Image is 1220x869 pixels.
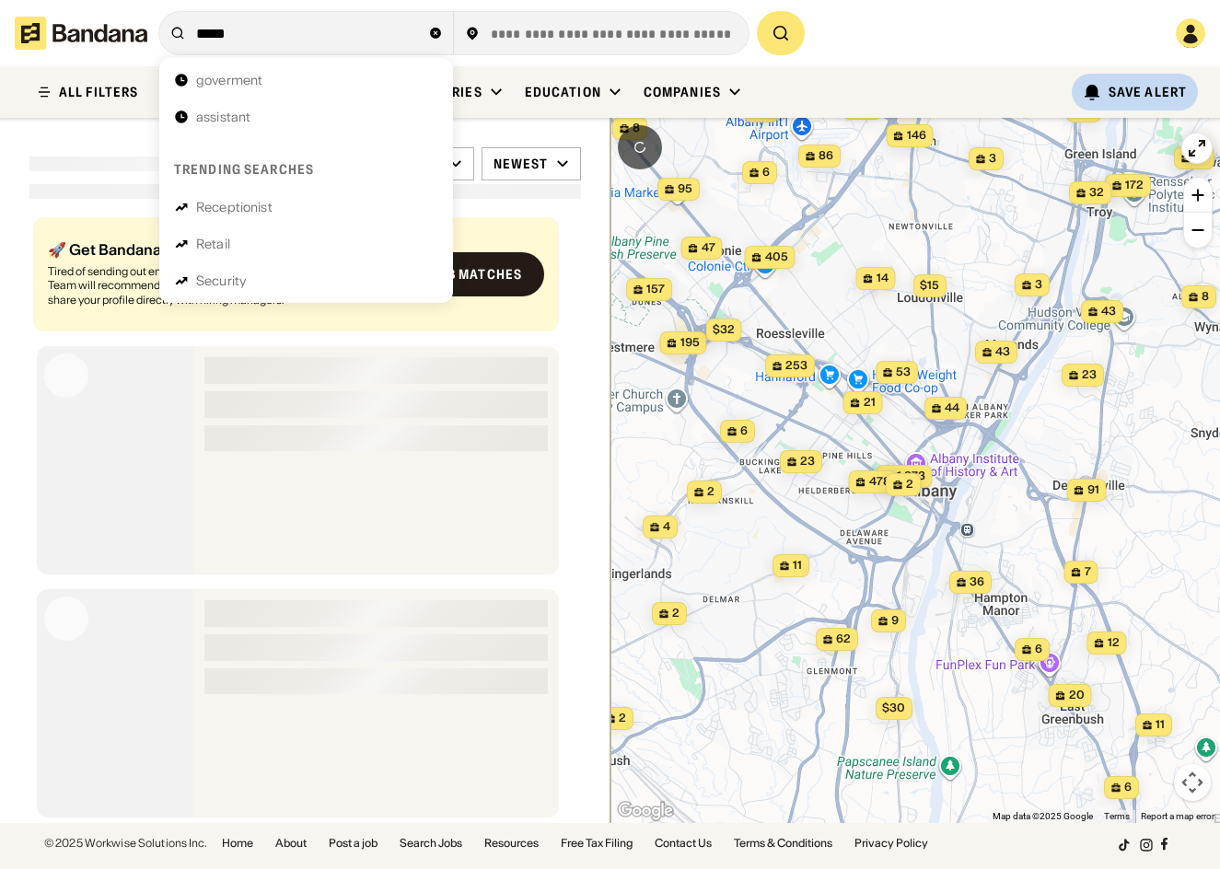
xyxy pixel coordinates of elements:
[836,631,851,647] span: 62
[793,558,802,574] span: 11
[644,84,721,100] div: Companies
[1202,289,1209,305] span: 8
[995,344,1010,360] span: 43
[1035,642,1042,657] span: 6
[1125,178,1144,193] span: 172
[401,268,522,281] div: Get job matches
[619,711,626,726] span: 2
[1084,564,1090,580] span: 7
[196,201,273,214] div: Receptionist
[1141,811,1214,821] a: Report a map error
[1089,185,1104,201] span: 32
[1082,367,1097,383] span: 23
[762,165,770,180] span: 6
[707,484,715,500] span: 2
[882,701,905,714] span: $30
[740,423,748,439] span: 6
[1035,277,1042,293] span: 3
[1107,635,1119,651] span: 12
[868,474,889,490] span: 478
[48,242,365,257] div: 🚀 Get Bandana Matched (100% Free)
[615,799,676,823] a: Open this area in Google Maps (opens a new window)
[525,84,601,100] div: Education
[663,519,670,535] span: 4
[993,811,1093,821] span: Map data ©2025 Google
[800,454,815,469] span: 23
[196,274,247,287] div: Security
[59,86,138,98] div: ALL FILTERS
[920,278,939,292] span: $15
[646,282,665,297] span: 157
[906,477,913,492] span: 2
[678,181,692,197] span: 95
[196,238,230,250] div: Retail
[819,148,833,164] span: 86
[655,838,712,849] a: Contact Us
[672,606,680,621] span: 2
[44,838,207,849] div: © 2025 Workwise Solutions Inc.
[1086,482,1098,498] span: 91
[222,838,253,849] a: Home
[970,574,984,590] span: 36
[174,161,314,178] div: Trending searches
[48,264,365,307] div: Tired of sending out endless job applications? Bandana Match Team will recommend jobs tailored to...
[945,400,959,416] span: 44
[275,838,307,849] a: About
[29,210,581,823] div: grid
[989,151,996,167] span: 3
[196,110,250,123] div: assistant
[896,365,911,380] span: 53
[494,156,549,172] div: Newest
[15,17,147,50] img: Bandana logotype
[854,838,928,849] a: Privacy Policy
[764,249,787,265] span: 405
[1109,84,1187,100] div: Save Alert
[1124,780,1132,795] span: 6
[1101,304,1116,319] span: 43
[1156,717,1165,733] span: 11
[680,335,699,351] span: 195
[615,799,676,823] img: Google
[1174,764,1211,801] button: Map camera controls
[484,838,539,849] a: Resources
[906,128,925,144] span: 146
[712,322,734,336] span: $32
[1104,811,1130,821] a: Terms (opens in new tab)
[863,395,875,411] span: 21
[891,613,899,629] span: 9
[701,240,715,256] span: 47
[561,838,633,849] a: Free Tax Filing
[785,358,808,374] span: 253
[196,74,262,87] div: goverment
[329,838,378,849] a: Post a job
[400,838,462,849] a: Search Jobs
[633,121,640,136] span: 8
[1068,688,1084,703] span: 20
[734,838,832,849] a: Terms & Conditions
[896,469,924,484] span: 1,273
[876,271,888,286] span: 14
